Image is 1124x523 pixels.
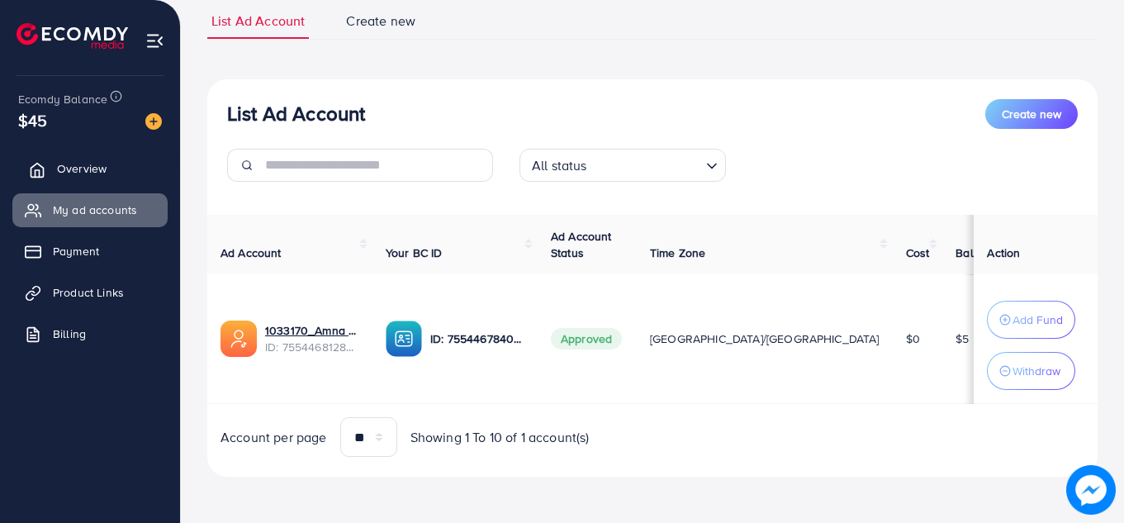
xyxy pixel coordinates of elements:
[145,113,162,130] img: image
[1002,106,1061,122] span: Create new
[386,321,422,357] img: ic-ba-acc.ded83a64.svg
[265,322,359,339] a: 1033170_Amna Collection_1758911713596
[650,330,880,347] span: [GEOGRAPHIC_DATA]/[GEOGRAPHIC_DATA]
[12,152,168,185] a: Overview
[1013,310,1063,330] p: Add Fund
[592,150,700,178] input: Search for option
[53,243,99,259] span: Payment
[987,352,1075,390] button: Withdraw
[519,149,726,182] div: Search for option
[12,193,168,226] a: My ad accounts
[57,160,107,177] span: Overview
[650,245,705,261] span: Time Zone
[1013,361,1060,381] p: Withdraw
[221,321,257,357] img: ic-ads-acc.e4c84228.svg
[221,428,327,447] span: Account per page
[906,330,920,347] span: $0
[221,245,282,261] span: Ad Account
[12,317,168,350] a: Billing
[18,91,107,107] span: Ecomdy Balance
[145,31,164,50] img: menu
[1066,465,1116,515] img: image
[227,102,365,126] h3: List Ad Account
[956,330,969,347] span: $5
[14,102,51,140] span: $45
[53,202,137,218] span: My ad accounts
[12,235,168,268] a: Payment
[551,228,612,261] span: Ad Account Status
[987,301,1075,339] button: Add Fund
[265,322,359,356] div: <span class='underline'>1033170_Amna Collection_1758911713596</span></br>7554468128542195713
[410,428,590,447] span: Showing 1 To 10 of 1 account(s)
[906,245,930,261] span: Cost
[985,99,1078,129] button: Create new
[430,329,524,349] p: ID: 7554467840363937808
[529,154,590,178] span: All status
[53,326,86,342] span: Billing
[17,23,128,49] img: logo
[386,245,443,261] span: Your BC ID
[987,245,1020,261] span: Action
[53,284,124,301] span: Product Links
[346,12,415,31] span: Create new
[12,276,168,309] a: Product Links
[551,328,622,349] span: Approved
[211,12,305,31] span: List Ad Account
[956,245,999,261] span: Balance
[265,339,359,355] span: ID: 7554468128542195713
